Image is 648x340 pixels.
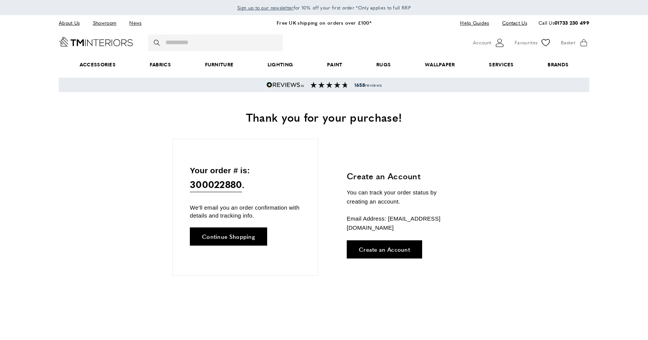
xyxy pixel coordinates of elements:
p: Your order # is: . [190,164,301,193]
a: 01733 230 499 [554,19,589,26]
span: Account [473,39,491,47]
span: 300022880 [190,177,242,192]
a: Help Guides [454,18,495,28]
h3: Create an Account [347,170,459,182]
a: Contact Us [496,18,527,28]
a: Free UK shipping on orders over £100* [277,19,371,26]
a: Furniture [188,53,250,76]
p: You can track your order status by creating an account. [347,188,459,206]
span: reviews [354,82,382,88]
p: We'll email you an order confirmation with details and tracking info. [190,204,301,219]
span: Accessories [63,53,133,76]
img: Reviews section [310,82,348,88]
a: Sign up to our newsletter [237,4,294,11]
span: Thank you for your purchase! [246,109,402,125]
a: News [124,18,147,28]
span: Favourites [515,39,537,47]
button: Search [154,34,161,51]
a: Rugs [359,53,408,76]
p: Email Address: [EMAIL_ADDRESS][DOMAIN_NAME] [347,214,459,232]
a: Continue Shopping [190,227,267,246]
button: Customer Account [473,37,505,49]
a: Favourites [515,37,551,49]
a: Paint [310,53,359,76]
span: Continue Shopping [202,233,255,239]
strong: 1658 [354,81,365,88]
a: Create an Account [347,240,422,259]
a: Fabrics [133,53,188,76]
a: Lighting [250,53,310,76]
img: Reviews.io 5 stars [266,82,304,88]
span: for 10% off your first order *Only applies to full RRP [237,4,411,11]
p: Call Us [538,19,589,27]
a: About Us [59,18,85,28]
a: Go to Home page [59,37,133,47]
a: Wallpaper [408,53,472,76]
a: Brands [531,53,585,76]
a: Showroom [87,18,122,28]
span: Create an Account [359,246,410,252]
a: Services [472,53,531,76]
